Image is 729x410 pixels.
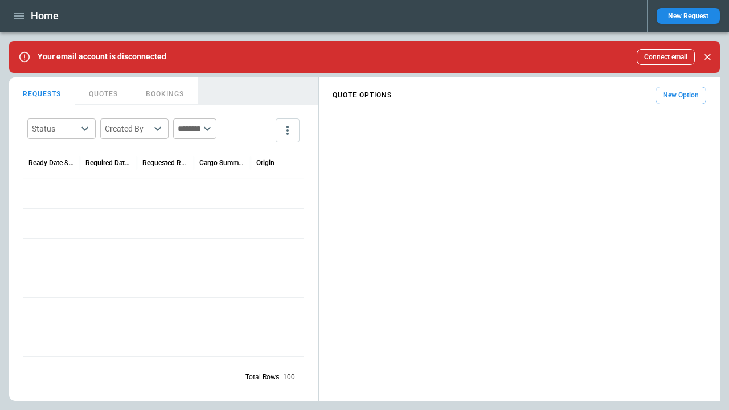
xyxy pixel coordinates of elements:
[256,159,275,167] div: Origin
[283,372,295,382] p: 100
[105,123,150,134] div: Created By
[657,8,720,24] button: New Request
[32,123,77,134] div: Status
[245,372,281,382] p: Total Rows:
[637,49,695,65] button: Connect email
[142,159,188,167] div: Requested Route
[699,44,715,69] div: dismiss
[38,52,166,61] p: Your email account is disconnected
[85,159,131,167] div: Required Date & Time (UTC)
[199,159,245,167] div: Cargo Summary
[28,159,74,167] div: Ready Date & Time (UTC)
[333,93,392,98] h4: QUOTE OPTIONS
[9,77,75,105] button: REQUESTS
[656,87,706,104] button: New Option
[132,77,198,105] button: BOOKINGS
[31,9,59,23] h1: Home
[75,77,132,105] button: QUOTES
[319,82,720,109] div: scrollable content
[276,118,300,142] button: more
[699,49,715,65] button: Close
